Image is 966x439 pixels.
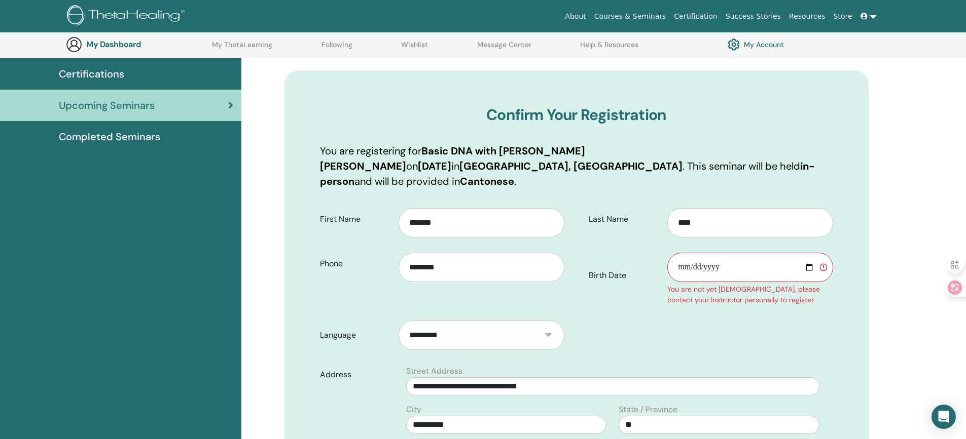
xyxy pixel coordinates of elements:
[320,106,833,124] h3: Confirm Your Registration
[59,66,124,82] span: Certifications
[312,254,399,273] label: Phone
[418,159,451,173] b: [DATE]
[406,365,462,377] label: Street Address
[401,41,428,57] a: Wishlist
[320,144,585,173] b: Basic DNA with [PERSON_NAME] [PERSON_NAME]
[59,98,155,113] span: Upcoming Seminars
[581,210,668,229] label: Last Name
[728,36,784,53] a: My Account
[321,41,352,57] a: Following
[212,41,272,57] a: My ThetaLearning
[66,36,82,53] img: generic-user-icon.jpg
[830,7,856,26] a: Store
[619,404,677,416] label: State / Province
[561,7,590,26] a: About
[932,405,956,429] div: Open Intercom Messenger
[312,365,401,384] label: Address
[460,175,514,188] b: Cantonese
[670,7,721,26] a: Certification
[728,36,740,53] img: cog.svg
[312,210,399,229] label: First Name
[59,129,160,144] span: Completed Seminars
[406,404,421,416] label: City
[722,7,785,26] a: Success Stories
[581,266,668,285] label: Birth Date
[67,5,188,28] img: logo.png
[477,41,531,57] a: Message Center
[590,7,670,26] a: Courses & Seminars
[785,7,830,26] a: Resources
[312,326,399,345] label: Language
[667,284,833,305] div: You are not yet [DEMOGRAPHIC_DATA], please contact your Instructor personally to register.
[459,159,683,173] b: [GEOGRAPHIC_DATA], [GEOGRAPHIC_DATA]
[320,143,833,189] p: You are registering for on in . This seminar will be held and will be provided in .
[320,159,815,188] b: in-person
[86,39,188,49] h3: My Dashboard
[580,41,638,57] a: Help & Resources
